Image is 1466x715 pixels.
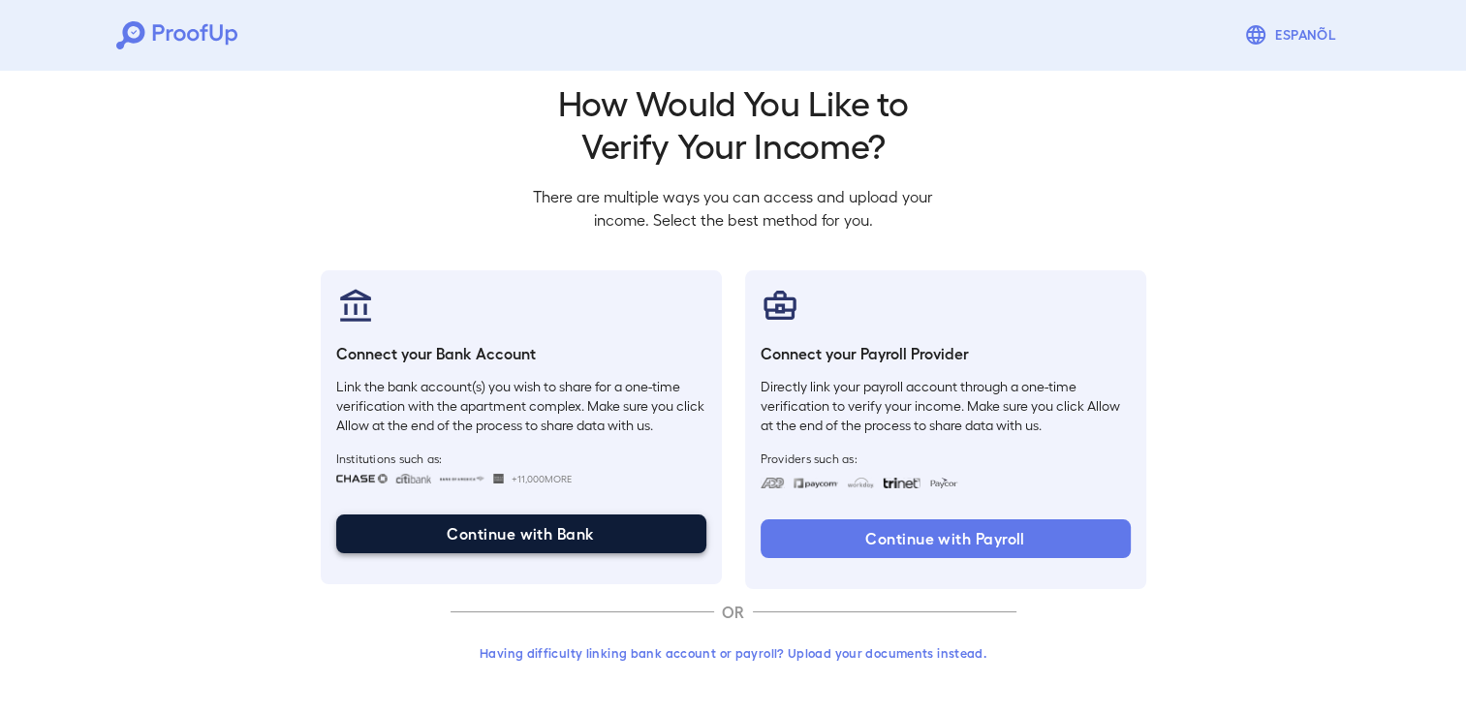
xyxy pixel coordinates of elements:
[518,80,949,166] h2: How Would You Like to Verify Your Income?
[336,514,706,553] button: Continue with Bank
[928,478,958,488] img: paycon.svg
[493,474,504,483] img: wellsfargo.svg
[1236,16,1350,54] button: Espanõl
[883,478,921,488] img: trinet.svg
[451,636,1016,670] button: Having difficulty linking bank account or payroll? Upload your documents instead.
[761,451,1131,466] span: Providers such as:
[512,471,572,486] span: +11,000 More
[336,286,375,325] img: bankAccount.svg
[336,474,388,483] img: chase.svg
[847,478,875,488] img: workday.svg
[439,474,485,483] img: bankOfAmerica.svg
[761,286,799,325] img: payrollProvider.svg
[395,474,432,483] img: citibank.svg
[336,451,706,466] span: Institutions such as:
[518,185,949,232] p: There are multiple ways you can access and upload your income. Select the best method for you.
[793,478,839,488] img: paycom.svg
[336,342,706,365] h6: Connect your Bank Account
[714,601,753,624] p: OR
[761,519,1131,558] button: Continue with Payroll
[761,342,1131,365] h6: Connect your Payroll Provider
[761,377,1131,435] p: Directly link your payroll account through a one-time verification to verify your income. Make su...
[336,377,706,435] p: Link the bank account(s) you wish to share for a one-time verification with the apartment complex...
[761,478,785,488] img: adp.svg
